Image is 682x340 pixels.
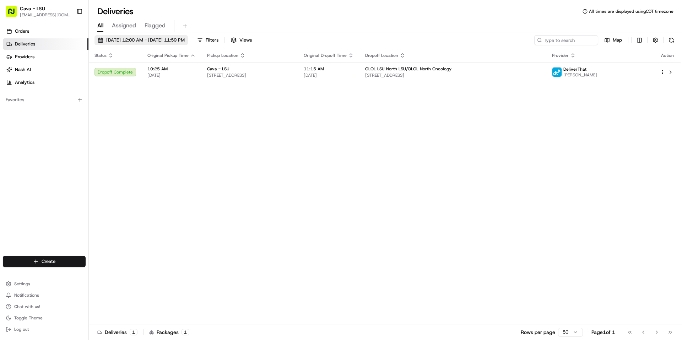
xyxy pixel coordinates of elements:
[97,21,103,30] span: All
[71,176,86,182] span: Pylon
[521,329,555,336] p: Rows per page
[15,68,28,81] img: 8571987876998_91fb9ceb93ad5c398215_72.jpg
[7,28,129,40] p: Welcome 👋
[67,159,114,166] span: API Documentation
[365,53,398,58] span: Dropoff Location
[110,91,129,99] button: See all
[660,53,675,58] div: Action
[7,123,18,136] img: Wisdom Oko
[563,66,586,72] span: DeliverThat
[3,51,88,63] a: Providers
[3,77,88,88] a: Analytics
[3,324,86,334] button: Log out
[15,41,35,47] span: Deliveries
[147,53,189,58] span: Original Pickup Time
[7,103,18,115] img: LSU Baton Rouge
[207,72,292,78] span: [STREET_ADDRESS]
[304,53,347,58] span: Original Dropoff Time
[239,37,252,43] span: Views
[50,176,86,182] a: Powered byPylon
[121,70,129,79] button: Start new chat
[207,66,229,72] span: Cava - LSU
[3,94,86,106] div: Favorites
[7,160,13,165] div: 📗
[3,64,88,75] a: Nash AI
[77,129,80,135] span: •
[149,329,189,336] div: Packages
[14,326,29,332] span: Log out
[15,79,34,86] span: Analytics
[20,12,71,18] button: [EMAIL_ADDRESS][DOMAIN_NAME]
[4,156,57,169] a: 📗Knowledge Base
[3,26,88,37] a: Orders
[32,68,117,75] div: Start new chat
[666,35,676,45] button: Refresh
[145,21,166,30] span: Flagged
[97,329,137,336] div: Deliveries
[15,54,34,60] span: Providers
[18,46,117,53] input: Clear
[3,313,86,323] button: Toggle Theme
[14,281,30,287] span: Settings
[182,329,189,335] div: 1
[60,160,66,165] div: 💻
[206,37,218,43] span: Filters
[147,72,196,78] span: [DATE]
[3,302,86,312] button: Chat with us!
[3,279,86,289] button: Settings
[534,35,598,45] input: Type to search
[14,130,20,135] img: 1736555255976-a54dd68f-1ca7-489b-9aae-adbdc363a1c4
[7,92,48,98] div: Past conversations
[7,68,20,81] img: 1736555255976-a54dd68f-1ca7-489b-9aae-adbdc363a1c4
[14,315,43,321] span: Toggle Theme
[14,159,54,166] span: Knowledge Base
[130,329,137,335] div: 1
[15,66,31,73] span: Nash AI
[94,53,107,58] span: Status
[14,304,40,309] span: Chat with us!
[601,35,625,45] button: Map
[20,5,45,12] button: Cava - LSU
[147,66,196,72] span: 10:25 AM
[22,110,59,116] span: LSU Baton Rouge
[15,28,29,34] span: Orders
[57,156,117,169] a: 💻API Documentation
[365,72,541,78] span: [STREET_ADDRESS]
[60,110,63,116] span: •
[304,66,354,72] span: 11:15 AM
[42,258,55,265] span: Create
[3,256,86,267] button: Create
[64,110,79,116] span: [DATE]
[591,329,615,336] div: Page 1 of 1
[563,72,597,78] span: [PERSON_NAME]
[3,3,74,20] button: Cava - LSU[EMAIL_ADDRESS][DOMAIN_NAME]
[228,35,255,45] button: Views
[207,53,238,58] span: Pickup Location
[365,66,451,72] span: OLOL LSU North LSU/OLOL North Oncology
[94,35,188,45] button: [DATE] 12:00 AM - [DATE] 11:59 PM
[7,7,21,21] img: Nash
[112,21,136,30] span: Assigned
[3,38,88,50] a: Deliveries
[552,68,562,77] img: profile_deliverthat_partner.png
[194,35,222,45] button: Filters
[106,37,185,43] span: [DATE] 12:00 AM - [DATE] 11:59 PM
[552,53,569,58] span: Provider
[304,72,354,78] span: [DATE]
[32,75,98,81] div: We're available if you need us!
[613,37,622,43] span: Map
[14,292,39,298] span: Notifications
[22,129,76,135] span: Wisdom [PERSON_NAME]
[3,290,86,300] button: Notifications
[81,129,96,135] span: [DATE]
[589,9,673,14] span: All times are displayed using CDT timezone
[97,6,134,17] h1: Deliveries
